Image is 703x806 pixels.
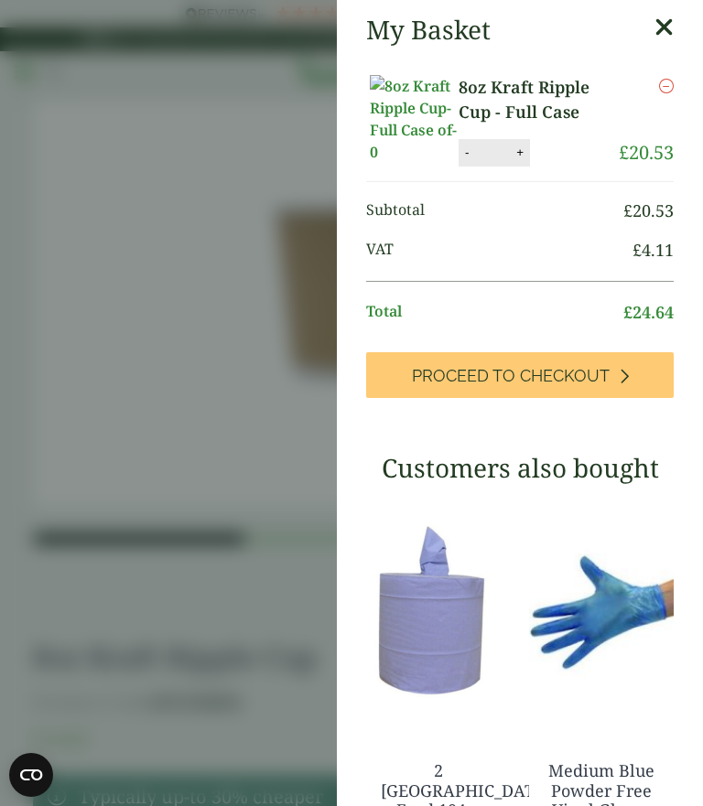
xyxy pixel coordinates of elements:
[9,753,53,797] button: Open CMP widget
[459,75,619,124] a: 8oz Kraft Ripple Cup - Full Case
[623,199,674,221] bdi: 20.53
[659,75,674,97] a: Remove this item
[366,352,674,398] a: Proceed to Checkout
[511,145,529,160] button: +
[619,140,629,165] span: £
[366,15,491,46] h2: My Basket
[412,366,610,386] span: Proceed to Checkout
[633,239,642,261] span: £
[529,496,674,725] img: 4130015J-Blue-Vinyl-Powder-Free-Gloves-Medium
[623,199,633,221] span: £
[366,238,633,263] span: VAT
[366,496,511,725] img: 3630017-2-Ply-Blue-Centre-Feed-104m
[366,453,674,484] h3: Customers also bought
[633,239,674,261] bdi: 4.11
[370,75,459,163] img: 8oz Kraft Ripple Cup-Full Case of-0
[623,301,633,323] span: £
[623,301,674,323] bdi: 24.64
[366,300,623,325] span: Total
[366,199,623,223] span: Subtotal
[619,140,674,165] bdi: 20.53
[460,145,474,160] button: -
